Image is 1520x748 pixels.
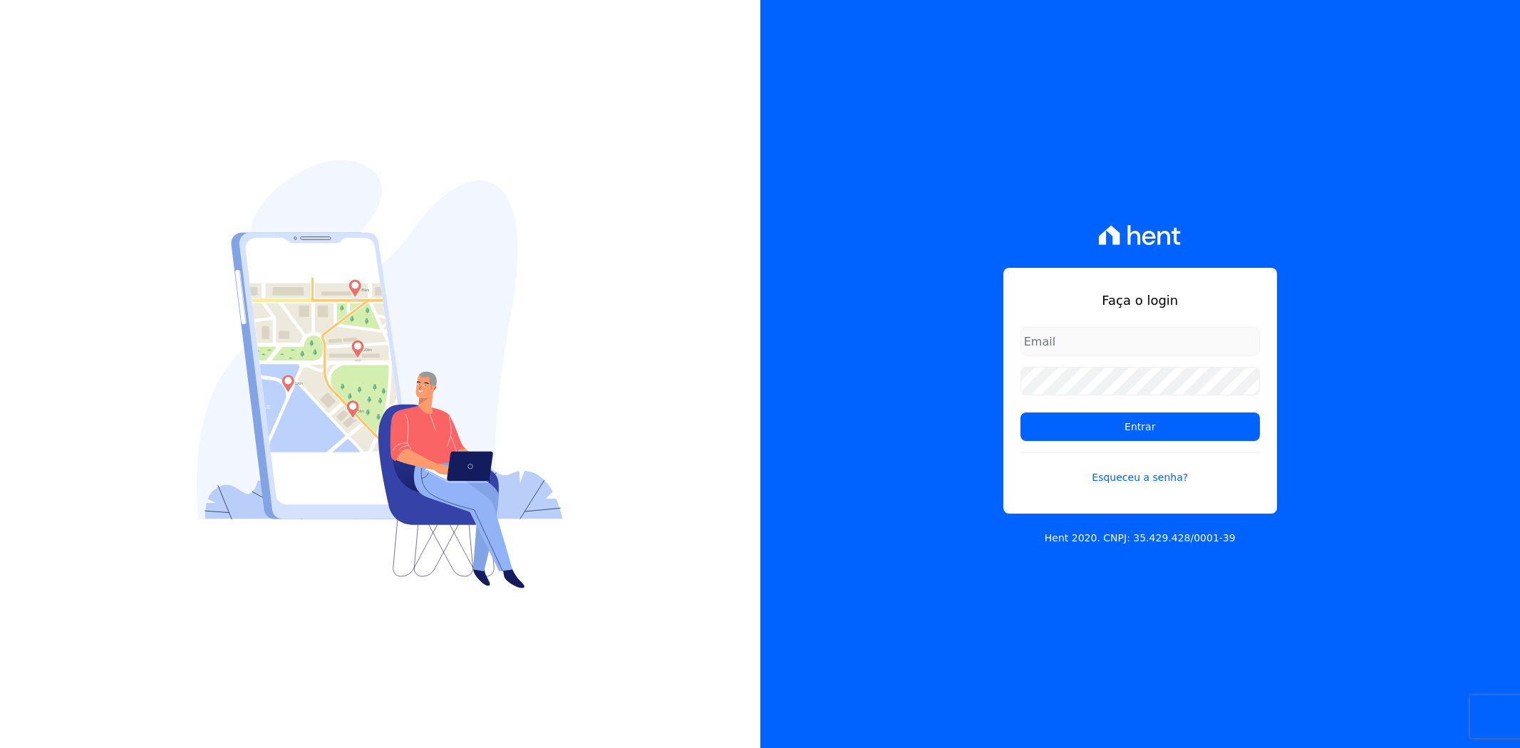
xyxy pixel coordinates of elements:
img: Login [197,160,563,588]
input: Email [1020,327,1260,355]
p: Hent 2020. CNPJ: 35.429.428/0001-39 [1045,531,1236,546]
a: Esqueceu a senha? [1020,452,1260,485]
input: Entrar [1020,412,1260,441]
h1: Faça o login [1020,291,1260,310]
